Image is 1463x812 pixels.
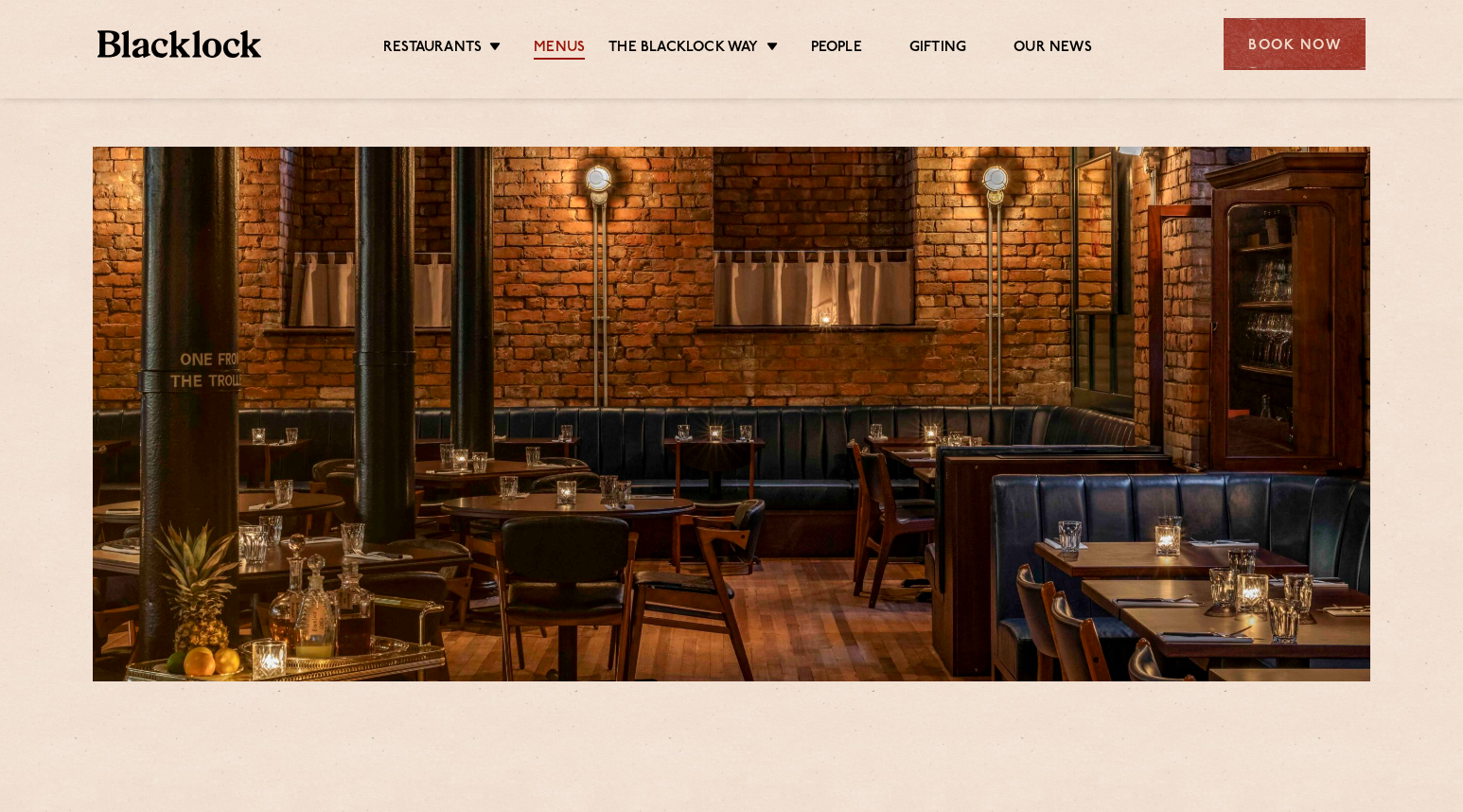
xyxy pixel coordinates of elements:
a: Restaurants [383,39,482,60]
div: Book Now [1224,18,1366,70]
a: The Blacklock Way [608,39,758,60]
a: Menus [534,39,585,60]
img: BL_Textured_Logo-footer-cropped.svg [97,30,261,58]
a: People [811,39,862,60]
a: Our News [1014,39,1092,60]
a: Gifting [909,39,966,60]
